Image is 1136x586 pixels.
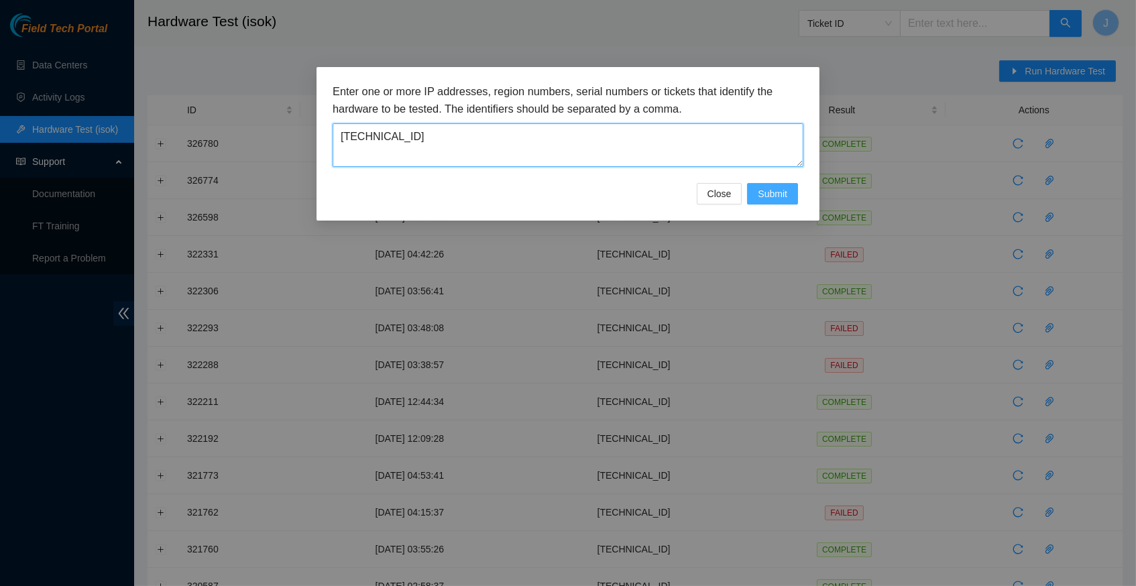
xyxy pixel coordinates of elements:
button: Close [697,183,742,204]
h3: Enter one or more IP addresses, region numbers, serial numbers or tickets that identify the hardw... [333,83,803,117]
textarea: [TECHNICAL_ID] [333,123,803,167]
span: Close [707,186,732,201]
button: Submit [747,183,798,204]
span: Submit [758,186,787,201]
